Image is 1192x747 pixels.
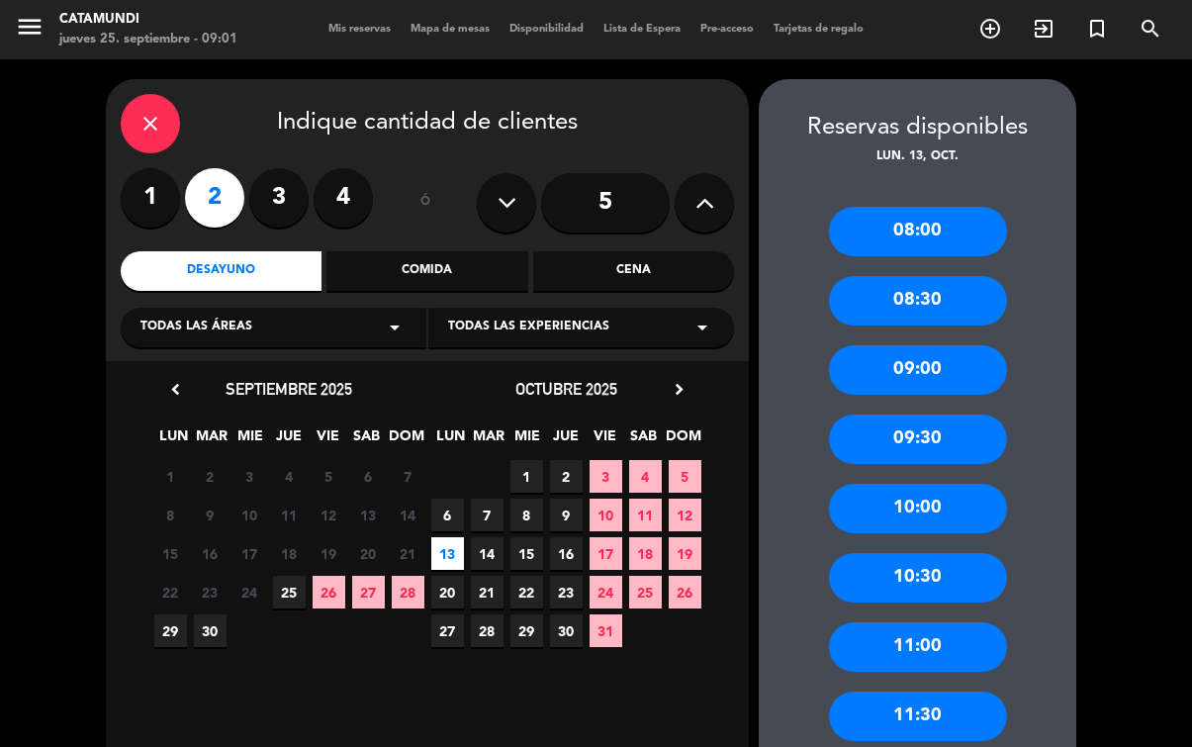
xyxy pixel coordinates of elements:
[471,499,504,531] span: 7
[594,24,690,35] span: Lista de Espera
[194,537,227,570] span: 16
[352,537,385,570] span: 20
[434,424,467,457] span: LUN
[431,537,464,570] span: 13
[273,460,306,493] span: 4
[194,499,227,531] span: 9
[15,12,45,42] i: menu
[313,460,345,493] span: 5
[590,537,622,570] span: 17
[185,168,244,228] label: 2
[273,499,306,531] span: 11
[448,318,609,337] span: Todas las experiencias
[669,576,701,608] span: 26
[393,168,457,237] div: ó
[829,553,1007,603] div: 10:30
[515,379,617,399] span: octubre 2025
[510,614,543,647] span: 29
[471,614,504,647] span: 28
[154,614,187,647] span: 29
[829,692,1007,741] div: 11:30
[629,460,662,493] span: 4
[550,537,583,570] span: 16
[471,537,504,570] span: 14
[401,24,500,35] span: Mapa de mesas
[669,379,689,400] i: chevron_right
[233,460,266,493] span: 3
[533,251,734,291] div: Cena
[690,316,714,339] i: arrow_drop_down
[1032,17,1055,41] i: exit_to_app
[138,112,162,136] i: close
[140,318,252,337] span: Todas las áreas
[234,424,267,457] span: MIE
[154,460,187,493] span: 1
[550,424,583,457] span: JUE
[154,576,187,608] span: 22
[550,614,583,647] span: 30
[629,499,662,531] span: 11
[510,537,543,570] span: 15
[829,484,1007,533] div: 10:00
[352,499,385,531] span: 13
[154,499,187,531] span: 8
[431,499,464,531] span: 6
[273,537,306,570] span: 18
[194,460,227,493] span: 2
[249,168,309,228] label: 3
[319,24,401,35] span: Mis reservas
[759,147,1076,167] div: lun. 13, oct.
[313,537,345,570] span: 19
[829,345,1007,395] div: 09:00
[313,499,345,531] span: 12
[121,168,180,228] label: 1
[829,276,1007,326] div: 08:30
[233,537,266,570] span: 17
[473,424,505,457] span: MAR
[471,576,504,608] span: 21
[326,251,527,291] div: Comida
[759,109,1076,147] div: Reservas disponibles
[669,460,701,493] span: 5
[1070,12,1124,46] span: Reserva especial
[1124,12,1177,46] span: BUSCAR
[829,622,1007,672] div: 11:00
[273,576,306,608] span: 25
[233,576,266,608] span: 24
[690,24,764,35] span: Pre-acceso
[392,499,424,531] span: 14
[59,10,237,30] div: Catamundi
[273,424,306,457] span: JUE
[550,460,583,493] span: 2
[392,460,424,493] span: 7
[978,17,1002,41] i: add_circle_outline
[590,499,622,531] span: 10
[59,30,237,49] div: jueves 25. septiembre - 09:01
[511,424,544,457] span: MIE
[233,499,266,531] span: 10
[550,499,583,531] span: 9
[1139,17,1162,41] i: search
[629,537,662,570] span: 18
[629,576,662,608] span: 25
[313,576,345,608] span: 26
[154,537,187,570] span: 15
[392,576,424,608] span: 28
[590,614,622,647] span: 31
[669,537,701,570] span: 19
[431,576,464,608] span: 20
[194,614,227,647] span: 30
[165,379,186,400] i: chevron_left
[764,24,873,35] span: Tarjetas de regalo
[15,12,45,48] button: menu
[1017,12,1070,46] span: WALK IN
[829,207,1007,256] div: 08:00
[431,614,464,647] span: 27
[550,576,583,608] span: 23
[829,415,1007,464] div: 09:30
[510,499,543,531] span: 8
[590,460,622,493] span: 3
[669,499,701,531] span: 12
[510,576,543,608] span: 22
[510,460,543,493] span: 1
